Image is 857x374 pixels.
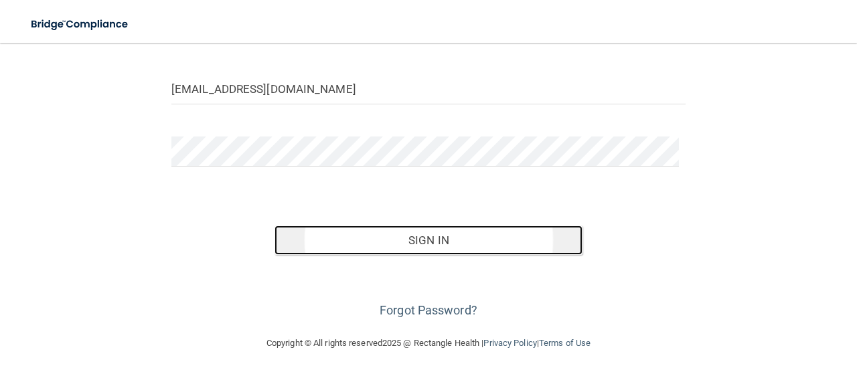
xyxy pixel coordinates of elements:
[483,338,536,348] a: Privacy Policy
[184,322,673,365] div: Copyright © All rights reserved 2025 @ Rectangle Health | |
[275,225,583,255] button: Sign In
[171,74,686,104] input: Email
[380,303,477,317] a: Forgot Password?
[20,11,141,38] img: bridge_compliance_login_screen.278c3ca4.svg
[539,338,591,348] a: Terms of Use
